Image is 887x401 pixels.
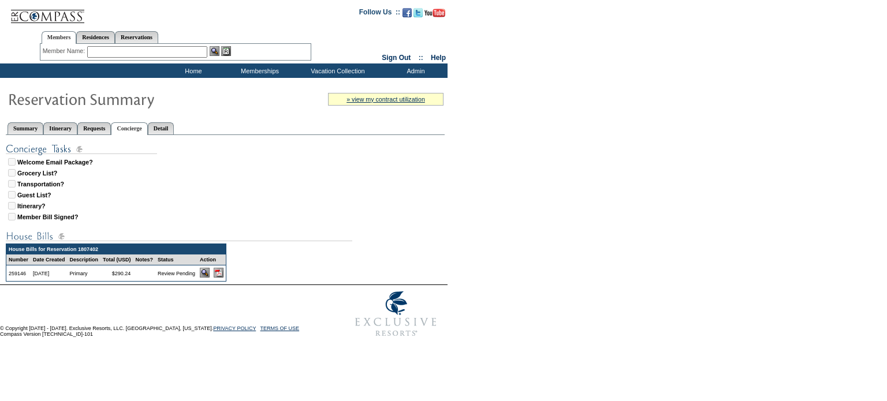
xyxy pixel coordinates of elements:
[225,63,292,78] td: Memberships
[77,122,111,134] a: Requests
[402,8,412,17] img: Become our fan on Facebook
[68,265,101,281] td: Primary
[17,181,64,188] strong: Transportation?
[424,12,445,18] a: Subscribe to our YouTube Channel
[111,122,147,135] a: Concierge
[17,170,57,177] strong: Grocery List?
[155,265,197,281] td: Review Pending
[17,192,51,198] strong: Guest List?
[68,254,101,265] td: Description
[100,265,133,281] td: $290.24
[6,244,226,254] td: House Bills for Reservation 1807402
[8,122,43,134] a: Summary
[43,122,77,134] a: Itinerary
[8,87,238,110] img: Reservaton Summary
[213,325,256,331] a: PRIVACY POLICY
[17,203,46,209] strong: Itinerary?
[155,254,197,265] td: Status
[260,325,300,331] a: TERMS OF USE
[31,265,68,281] td: [DATE]
[346,96,425,103] a: » view my contract utilization
[148,122,174,134] a: Detail
[31,254,68,265] td: Date Created
[431,54,446,62] a: Help
[6,254,31,265] td: Number
[43,46,87,56] div: Member Name:
[359,7,400,21] td: Follow Us ::
[210,46,219,56] img: View
[344,285,448,343] img: Exclusive Resorts
[42,31,77,44] a: Members
[413,12,423,18] a: Follow us on Twitter
[419,54,423,62] span: ::
[382,54,411,62] a: Sign Out
[402,12,412,18] a: Become our fan on Facebook
[292,63,381,78] td: Vacation Collection
[381,63,448,78] td: Admin
[133,254,155,265] td: Notes?
[413,8,423,17] img: Follow us on Twitter
[197,254,226,265] td: Action
[100,254,133,265] td: Total (USD)
[76,31,115,43] a: Residences
[221,46,231,56] img: Reservations
[115,31,158,43] a: Reservations
[159,63,225,78] td: Home
[6,265,31,281] td: 259146
[17,159,93,166] strong: Welcome Email Package?
[17,213,78,220] strong: Member Bill Signed?
[424,9,445,17] img: Subscribe to our YouTube Channel
[6,142,157,156] img: subTtlConTasks.gif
